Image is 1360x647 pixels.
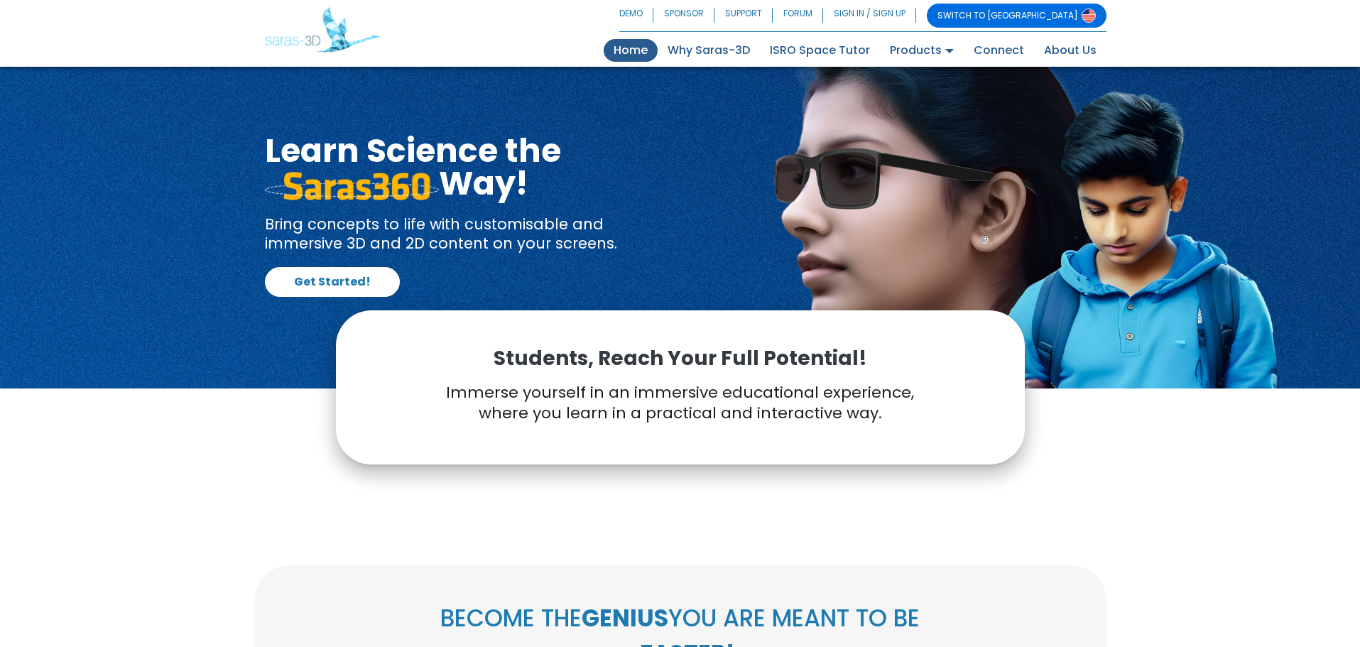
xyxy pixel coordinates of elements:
[265,134,670,200] h1: Learn Science the Way!
[371,346,989,371] p: Students, Reach Your Full Potential!
[265,172,439,200] img: saras 360
[265,7,381,53] img: Saras 3D
[604,39,658,62] a: Home
[265,214,670,254] p: Bring concepts to life with customisable and immersive 3D and 2D content on your screens.
[582,602,668,635] b: GENIUS
[823,4,916,28] a: SIGN IN / SIGN UP
[619,4,653,28] a: DEMO
[964,39,1034,62] a: Connect
[371,383,989,423] p: Immerse yourself in an immersive educational experience, where you learn in a practical and inter...
[1082,9,1096,23] img: Switch to USA
[714,4,773,28] a: SUPPORT
[265,267,400,297] a: Get Started!
[880,39,964,62] a: Products
[760,39,880,62] a: ISRO Space Tutor
[1034,39,1106,62] a: About Us
[773,4,823,28] a: FORUM
[658,39,760,62] a: Why Saras-3D
[653,4,714,28] a: SPONSOR
[927,4,1106,28] a: SWITCH TO [GEOGRAPHIC_DATA]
